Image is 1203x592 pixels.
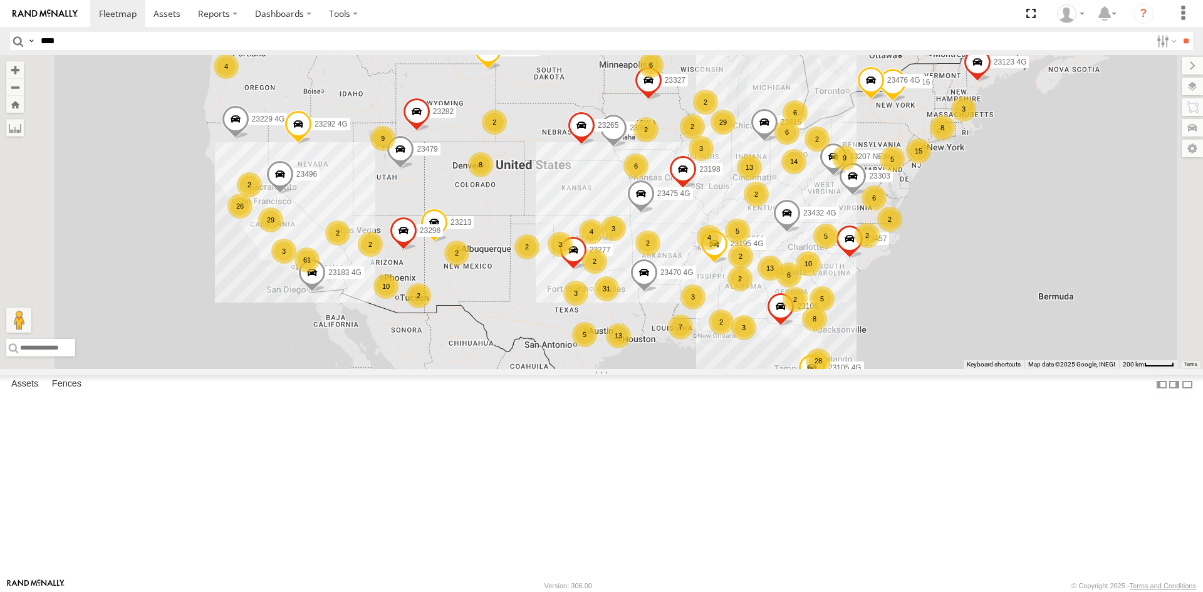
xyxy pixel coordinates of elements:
[828,363,862,371] span: 23105 4G
[572,322,597,347] div: 5
[994,58,1027,66] span: 23123 4G
[657,189,690,198] span: 23475 4G
[783,287,808,312] div: 2
[328,267,362,276] span: 23183 4G
[930,115,955,140] div: 8
[271,239,296,264] div: 3
[680,114,705,139] div: 2
[635,231,660,256] div: 2
[850,152,890,161] span: 23207 NEW
[6,78,24,96] button: Zoom out
[660,268,694,277] span: 23470 4G
[598,120,618,129] span: 23265
[744,182,769,207] div: 2
[563,281,588,306] div: 3
[1130,582,1196,589] a: Terms and Conditions
[855,223,880,248] div: 2
[1071,582,1196,589] div: © Copyright 2025 -
[862,185,887,210] div: 6
[725,219,750,244] div: 5
[805,127,830,152] div: 2
[806,348,831,373] div: 28
[880,147,905,172] div: 5
[699,165,720,174] span: 23198
[797,301,818,310] span: 23106
[776,262,801,288] div: 6
[237,172,262,197] div: 2
[590,246,610,254] span: 23277
[731,315,756,340] div: 3
[774,120,799,145] div: 6
[433,106,454,115] span: 23282
[803,209,836,217] span: 23432 4G
[5,376,44,393] label: Assets
[258,207,283,232] div: 29
[1123,361,1144,368] span: 200 km
[693,90,718,115] div: 2
[623,153,648,179] div: 6
[1168,375,1180,393] label: Dock Summary Table to the Right
[727,266,753,291] div: 2
[1152,32,1179,50] label: Search Filter Options
[709,309,734,335] div: 2
[1119,360,1178,369] button: Map Scale: 200 km per 44 pixels
[7,579,65,592] a: Visit our Website
[813,224,838,249] div: 5
[1053,4,1089,23] div: Andres Calderon
[680,284,706,309] div: 3
[601,216,626,241] div: 3
[887,76,920,85] span: 23476 4G
[689,136,714,161] div: 3
[668,314,693,340] div: 7
[420,226,440,235] span: 23296
[802,306,827,331] div: 8
[606,323,631,348] div: 13
[1184,362,1197,367] a: Terms (opens in new tab)
[417,145,437,153] span: 23479
[665,76,685,85] span: 23327
[630,123,650,132] span: 23361
[444,241,469,266] div: 2
[325,221,350,246] div: 2
[711,110,736,135] div: 29
[294,247,320,273] div: 61
[514,234,539,259] div: 2
[967,360,1021,369] button: Keyboard shortcuts
[594,276,619,301] div: 31
[252,115,285,123] span: 23229 4G
[544,582,592,589] div: Version: 306.00
[1181,375,1194,393] label: Hide Summary Table
[638,53,664,78] div: 6
[633,117,659,142] div: 2
[579,219,604,244] div: 4
[6,96,24,113] button: Zoom Home
[832,145,857,170] div: 9
[373,274,398,299] div: 10
[906,138,931,164] div: 15
[406,283,431,308] div: 2
[869,171,890,180] span: 23303
[296,170,317,179] span: 23496
[697,225,722,250] div: 4
[6,308,31,333] button: Drag Pegman onto the map to open Street View
[6,61,24,78] button: Zoom in
[1028,361,1115,368] span: Map data ©2025 Google, INEGI
[758,256,783,281] div: 13
[781,117,801,126] span: 23416
[783,100,808,125] div: 6
[315,119,348,128] span: 23292 4G
[951,96,976,122] div: 3
[1133,4,1154,24] i: ?
[26,32,36,50] label: Search Query
[810,286,835,311] div: 5
[6,119,24,137] label: Measure
[468,152,493,177] div: 8
[877,207,902,232] div: 2
[482,110,507,135] div: 2
[358,232,383,257] div: 2
[1155,375,1168,393] label: Dock Summary Table to the Left
[450,218,471,227] span: 23213
[728,244,753,269] div: 2
[737,155,762,180] div: 13
[796,251,821,276] div: 10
